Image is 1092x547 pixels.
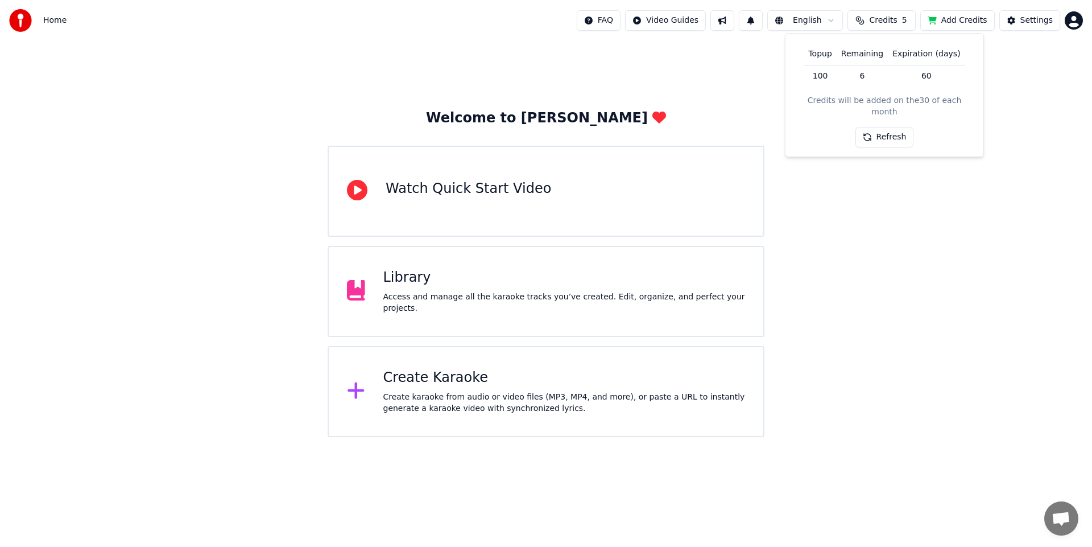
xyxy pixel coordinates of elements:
[9,9,32,32] img: youka
[43,15,67,26] span: Home
[386,180,551,198] div: Watch Quick Start Video
[847,10,916,31] button: Credits5
[426,109,666,128] div: Welcome to [PERSON_NAME]
[888,43,965,65] th: Expiration (days)
[577,10,621,31] button: FAQ
[795,95,974,118] div: Credits will be added on the 30 of each month
[869,15,897,26] span: Credits
[1044,501,1078,536] a: Open chat
[855,127,914,147] button: Refresh
[837,65,888,86] td: 6
[837,43,888,65] th: Remaining
[383,269,746,287] div: Library
[804,65,836,86] td: 100
[43,15,67,26] nav: breadcrumb
[804,43,836,65] th: Topup
[383,392,746,414] div: Create karaoke from audio or video files (MP3, MP4, and more), or paste a URL to instantly genera...
[920,10,995,31] button: Add Credits
[383,291,746,314] div: Access and manage all the karaoke tracks you’ve created. Edit, organize, and perfect your projects.
[888,65,965,86] td: 60
[625,10,706,31] button: Video Guides
[902,15,907,26] span: 5
[1020,15,1053,26] div: Settings
[383,369,746,387] div: Create Karaoke
[999,10,1060,31] button: Settings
